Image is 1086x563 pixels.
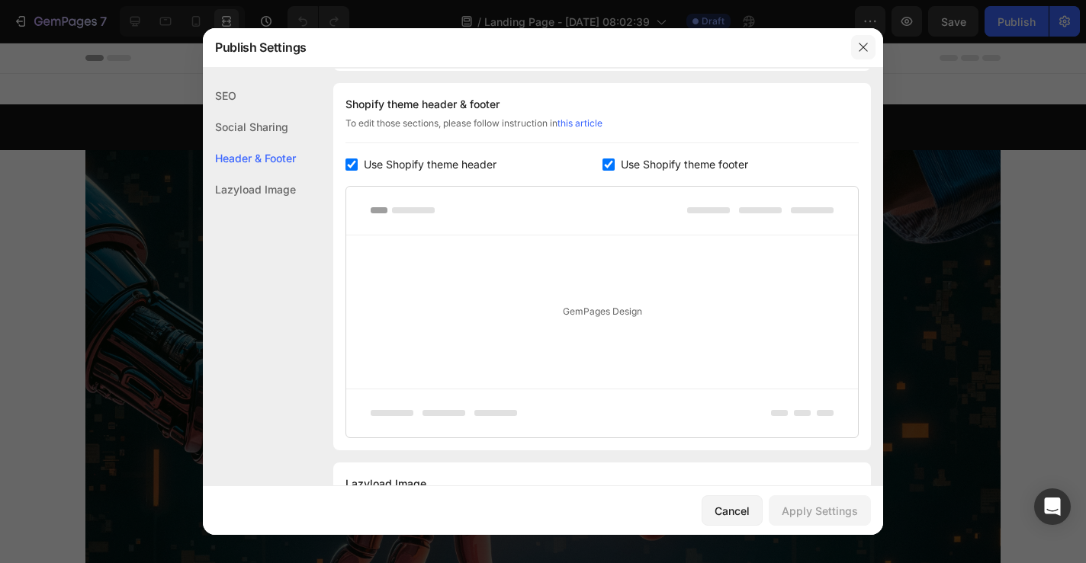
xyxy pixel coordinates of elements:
[621,155,748,174] span: Use Shopify theme footer
[203,80,296,111] div: SEO
[557,117,602,129] a: this article
[345,117,859,143] div: To edit those sections, please follow instruction in
[317,40,599,51] strong: USE THE CODE "STARTER" AND SAVE 10% AT THE CHECKOUT
[345,475,859,493] div: Lazyload Image
[702,495,763,526] button: Cancel
[769,495,871,526] button: Apply Settings
[203,27,843,67] div: Publish Settings
[451,62,635,107] img: gempages_581595665952408424-42d4a03c-bf46-41e0-9721-d066689d4f8e.png
[432,401,654,423] p: Unlock the Bundle and Save over 45%
[203,111,296,142] div: Social Sharing
[2,40,914,53] p: ⁠⁠⁠⁠⁠⁠⁠
[715,503,750,519] div: Cancel
[99,353,987,371] p: 10 Proven Tools (€236,50 Value) for only €127 - create, launch, and scale in record time
[203,174,296,205] div: Lazyload Image
[782,503,858,519] div: Apply Settings
[1034,488,1071,525] div: Open Intercom Messenger
[364,155,496,174] span: Use Shopify theme header
[345,95,859,114] div: Shopify theme header & footer
[98,303,988,348] h2: Launch a Digital Product [DATE]
[203,142,296,174] div: Header & Footer
[346,235,858,389] div: GemPages Design
[414,392,672,432] button: <p>Unlock the Bundle and Save over 45%</p>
